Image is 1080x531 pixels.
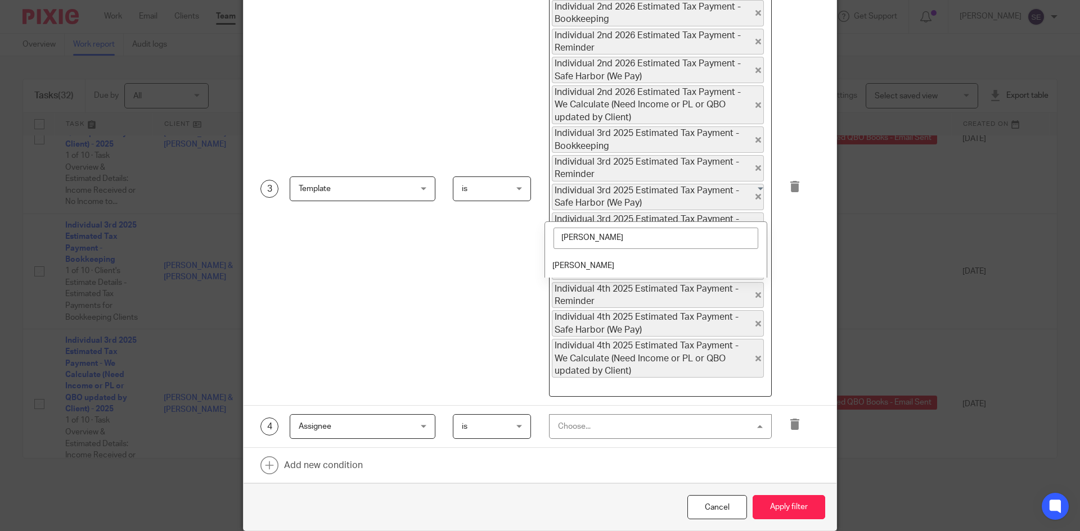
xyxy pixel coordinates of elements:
button: Deselect Individual 3rd 2025 Estimated Tax Payment - Safe Harbor (We Pay) [755,194,761,199]
span: Individual 2nd 2026 Estimated Tax Payment - Safe Harbor (We Pay) [552,57,764,83]
span: Assignee [299,423,331,430]
input: Search options... [553,228,758,249]
button: Deselect Individual 3rd 2025 Estimated Tax Payment - Bookkeeping [755,137,761,143]
span: is [462,423,467,430]
button: Deselect Individual 2nd 2026 Estimated Tax Payment - Bookkeeping [755,10,761,16]
span: Template [299,185,331,193]
div: 4 [260,417,278,435]
div: Choose... [558,423,591,430]
button: Deselect Individual 4th 2025 Estimated Tax Payment - Reminder [755,292,761,298]
span: Individual 3rd 2025 Estimated Tax Payment - Bookkeeping [552,126,764,153]
span: Individual 4th 2025 Estimated Tax Payment - Reminder [552,282,764,308]
span: Individual 2nd 2026 Estimated Tax Payment - Reminder [552,29,764,55]
button: Deselect Individual 2nd 2026 Estimated Tax Payment - Reminder [755,39,761,44]
button: Deselect Individual 4th 2025 Estimated Tax Payment - Safe Harbor (We Pay) [755,321,761,326]
button: Deselect Individual 4th 2025 Estimated Tax Payment - We Calculate (Need Income or PL or QBO updat... [755,356,761,361]
button: Deselect Individual 2nd 2026 Estimated Tax Payment - Safe Harbor (We Pay) [755,67,761,73]
span: Individual 3rd 2025 Estimated Tax Payment - Safe Harbor (We Pay) [552,184,764,210]
div: 3 [260,180,278,198]
span: Individual 3rd 2025 Estimated Tax Payment - Reminder [552,155,764,181]
span: Individual 4th 2025 Estimated Tax Payment - Safe Harbor (We Pay) [552,310,764,337]
button: Deselect Individual 3rd 2025 Estimated Tax Payment - Reminder [755,165,761,171]
span: [PERSON_NAME] [552,262,614,270]
button: Apply filter [753,495,825,519]
span: Individual 4th 2025 Estimated Tax Payment - We Calculate (Need Income or PL or QBO updated by Cli... [552,339,764,378]
div: Close this dialog window [687,495,747,519]
button: Deselect Individual 2nd 2026 Estimated Tax Payment - We Calculate (Need Income or PL or QBO updat... [755,102,761,108]
span: Individual 3rd 2025 Estimated Tax Payment - We Calculate (Need Income or PL or QBO updated by Cli... [552,212,764,251]
input: Search for option [551,380,765,393]
span: Individual 2nd 2026 Estimated Tax Payment - We Calculate (Need Income or PL or QBO updated by Cli... [552,85,764,124]
span: is [462,185,467,193]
